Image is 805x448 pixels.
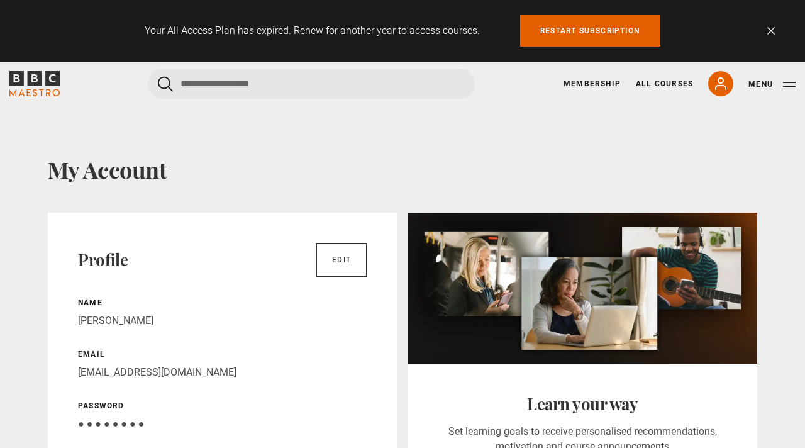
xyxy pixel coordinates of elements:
[48,156,757,182] h1: My Account
[9,71,60,96] svg: BBC Maestro
[520,15,660,47] a: Restart subscription
[316,243,367,277] a: Edit
[438,394,727,414] h2: Learn your way
[563,78,621,89] a: Membership
[78,297,367,308] p: Name
[158,76,173,92] button: Submit the search query
[636,78,693,89] a: All Courses
[748,78,796,91] button: Toggle navigation
[148,69,475,99] input: Search
[78,418,144,430] span: ● ● ● ● ● ● ● ●
[78,349,367,360] p: Email
[78,250,128,270] h2: Profile
[78,313,367,328] p: [PERSON_NAME]
[78,365,367,380] p: [EMAIL_ADDRESS][DOMAIN_NAME]
[145,23,480,38] p: Your All Access Plan has expired. Renew for another year to access courses.
[78,400,367,412] p: Password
